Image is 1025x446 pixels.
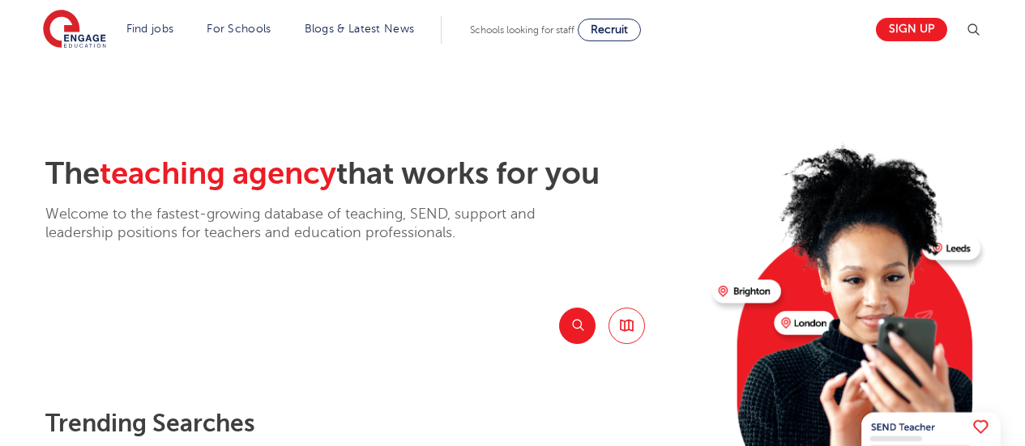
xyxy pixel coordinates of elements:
h2: The that works for you [45,155,699,193]
a: Recruit [578,19,641,41]
a: Blogs & Latest News [305,23,415,35]
span: Recruit [591,23,628,36]
span: teaching agency [100,156,336,191]
a: Sign up [876,18,947,41]
button: Search [559,308,596,344]
a: For Schools [207,23,271,35]
p: Trending searches [45,409,699,438]
p: Welcome to the fastest-growing database of teaching, SEND, support and leadership positions for t... [45,205,580,243]
span: Schools looking for staff [470,24,574,36]
img: Engage Education [43,10,106,50]
a: Find jobs [126,23,174,35]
